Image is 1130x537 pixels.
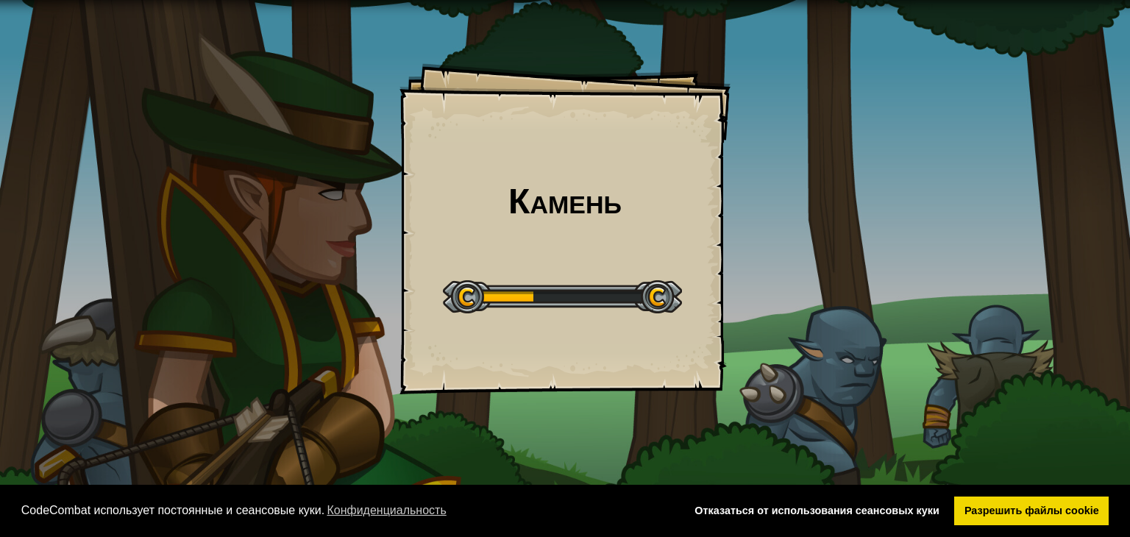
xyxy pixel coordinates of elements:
[324,499,449,522] a: узнать больше о файлах cookie
[21,504,324,516] font: CodeCombat использует постоянные и сеансовые куки.
[685,497,949,526] a: запретить куки
[954,497,1109,526] a: разрешить куки
[694,505,939,516] font: Отказаться от использования сеансовых куки
[964,505,1099,516] font: Разрешить файлы cookie
[327,504,446,516] font: Конфиденциальность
